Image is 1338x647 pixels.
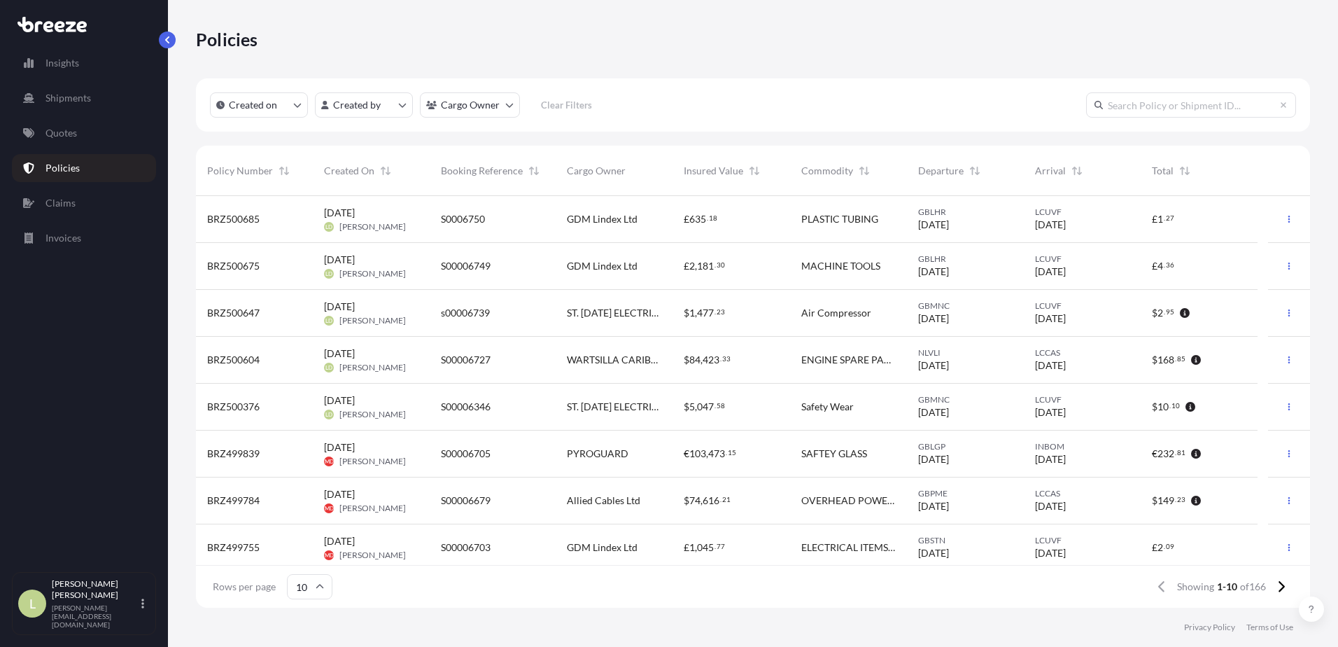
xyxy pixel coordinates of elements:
span: 149 [1157,496,1174,506]
span: . [720,497,721,502]
span: L [29,597,36,611]
span: 36 [1166,263,1174,267]
p: Shipments [45,91,91,105]
span: ELECTRICAL ITEMS AND ACCESSORIES [801,541,896,555]
button: Clear Filters [527,94,605,116]
span: 81 [1177,450,1185,455]
span: Air Compressor [801,306,871,320]
span: ST. [DATE] ELECTRICITY SERVICES LTD [567,400,661,414]
span: . [714,263,716,267]
span: 2 [1157,543,1163,552]
span: Booking Reference [441,164,523,178]
p: [PERSON_NAME] [PERSON_NAME] [52,578,139,601]
span: 58 [717,403,725,408]
span: [PERSON_NAME] [339,456,406,467]
span: 423 [703,355,719,365]
span: LCUVF [1035,300,1129,312]
span: MD [325,548,334,562]
span: LCUVF [1035,253,1129,265]
span: 85 [1177,356,1185,361]
span: 635 [689,214,706,224]
p: Created on [229,98,277,112]
span: [DATE] [1035,312,1066,326]
span: 1 [689,308,695,318]
span: Created On [324,164,374,178]
span: [PERSON_NAME] [339,550,406,561]
span: [DATE] [324,300,355,314]
span: Total [1152,164,1174,178]
span: [DATE] [324,394,355,408]
span: S00006705 [441,447,491,461]
p: Privacy Policy [1184,622,1235,633]
span: 30 [717,263,725,267]
span: GDM Lindex Ltd [567,212,638,226]
span: 23 [717,309,725,314]
p: Quotes [45,126,77,140]
span: GDM Lindex Ltd [567,259,638,273]
a: Claims [12,189,156,217]
span: MACHINE TOOLS [801,259,880,273]
span: BRZ500604 [207,353,260,367]
span: Departure [918,164,964,178]
button: createdOn Filter options [210,92,308,118]
span: . [714,544,716,549]
span: 33 [722,356,731,361]
span: Safety Wear [801,400,854,414]
span: 473 [708,449,725,459]
button: Sort [276,162,293,179]
span: $ [684,496,689,506]
span: 21 [722,497,731,502]
button: Sort [377,162,394,179]
span: [DATE] [324,253,355,267]
span: [DATE] [1035,452,1066,466]
span: [DATE] [918,218,949,232]
span: WARTSILLA CARIBBEAN INC [567,353,661,367]
span: BRZ500376 [207,400,260,414]
span: [PERSON_NAME] [339,221,406,232]
span: BRZ499784 [207,494,260,508]
span: of 166 [1240,580,1266,594]
span: [PERSON_NAME] [339,503,406,514]
span: 1 [689,543,695,552]
p: [PERSON_NAME][EMAIL_ADDRESS][DOMAIN_NAME] [52,604,139,629]
span: . [714,403,716,408]
span: [DATE] [918,499,949,513]
span: PLASTIC TUBING [801,212,878,226]
span: BRZ499839 [207,447,260,461]
a: Terms of Use [1246,622,1293,633]
span: 10 [1157,402,1169,412]
span: $ [1152,402,1157,412]
span: 15 [728,450,736,455]
span: LD [325,361,332,375]
span: , [695,402,697,412]
p: Policies [196,28,258,50]
span: [DATE] [324,534,355,548]
span: PYROGUARD [567,447,628,461]
button: Sort [966,162,983,179]
span: [PERSON_NAME] [339,409,406,420]
span: GBSTN [918,535,1013,546]
span: 616 [703,496,719,506]
span: . [1169,403,1171,408]
span: , [695,308,697,318]
span: OVERHEAD POWERLINES [801,494,896,508]
a: Quotes [12,119,156,147]
span: [DATE] [324,206,355,220]
span: £ [684,543,689,552]
span: $ [1152,496,1157,506]
span: s00006739 [441,306,490,320]
span: [PERSON_NAME] [339,268,406,279]
span: [DATE] [1035,499,1066,513]
span: [DATE] [918,312,949,326]
span: 4 [1157,261,1163,271]
span: GBLHR [918,207,1013,218]
span: . [720,356,721,361]
span: BRZ500675 [207,259,260,273]
span: £ [1152,261,1157,271]
span: £ [1152,543,1157,552]
span: 27 [1166,216,1174,221]
input: Search Policy or Shipment ID... [1086,92,1296,118]
span: INBOM [1035,441,1129,452]
span: 232 [1157,449,1174,459]
span: $ [1152,355,1157,365]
